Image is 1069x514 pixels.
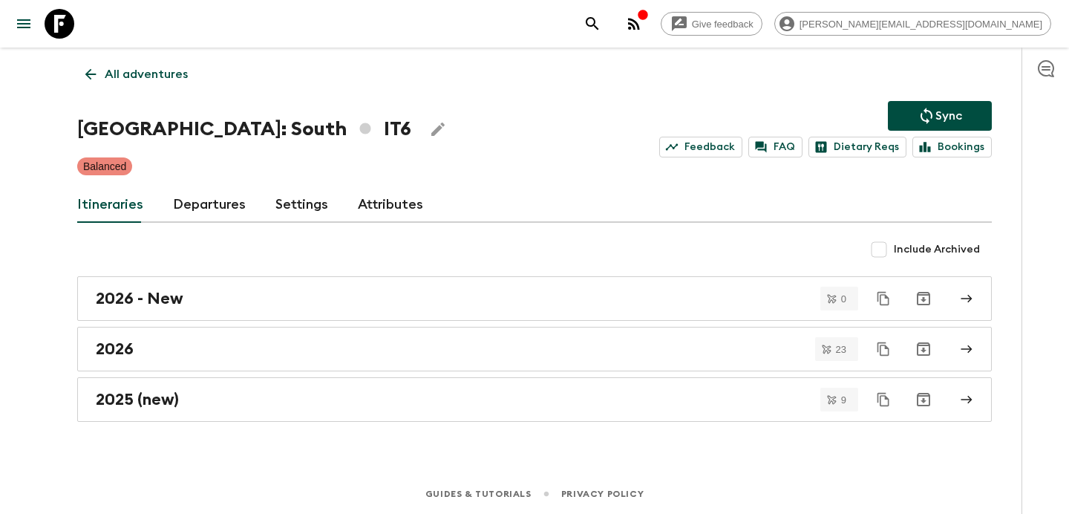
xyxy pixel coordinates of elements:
button: menu [9,9,39,39]
a: Privacy Policy [561,486,644,502]
h2: 2026 [96,339,134,359]
h1: [GEOGRAPHIC_DATA]: South IT6 [77,114,411,144]
button: Duplicate [870,285,897,312]
p: All adventures [105,65,188,83]
a: Dietary Reqs [808,137,906,157]
a: Feedback [659,137,742,157]
span: 23 [827,345,855,354]
a: Give feedback [661,12,762,36]
span: Include Archived [894,242,980,257]
a: Settings [275,187,328,223]
a: 2025 (new) [77,377,992,422]
a: All adventures [77,59,196,89]
a: Attributes [358,187,423,223]
p: Balanced [83,159,126,174]
button: search adventures [578,9,607,39]
button: Sync adventure departures to the booking engine [888,101,992,131]
button: Duplicate [870,336,897,362]
a: Departures [173,187,246,223]
a: 2026 - New [77,276,992,321]
button: Archive [909,284,938,313]
div: [PERSON_NAME][EMAIL_ADDRESS][DOMAIN_NAME] [774,12,1051,36]
button: Archive [909,385,938,414]
a: 2026 [77,327,992,371]
span: Give feedback [684,19,762,30]
button: Edit Adventure Title [423,114,453,144]
a: Bookings [912,137,992,157]
a: Itineraries [77,187,143,223]
h2: 2026 - New [96,289,183,308]
span: 9 [832,395,855,405]
span: 0 [832,294,855,304]
button: Archive [909,334,938,364]
span: [PERSON_NAME][EMAIL_ADDRESS][DOMAIN_NAME] [791,19,1050,30]
h2: 2025 (new) [96,390,179,409]
a: FAQ [748,137,802,157]
a: Guides & Tutorials [425,486,532,502]
button: Duplicate [870,386,897,413]
p: Sync [935,107,962,125]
